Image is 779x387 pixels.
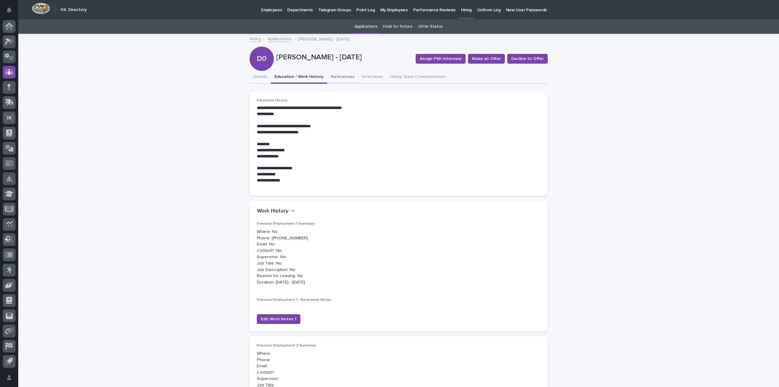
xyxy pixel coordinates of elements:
h2: 04. Directory [61,7,87,12]
span: Edit Work Notes 1 [261,316,296,322]
span: Assign PWI Interview [420,56,462,62]
button: Edit Work Notes 1 [257,314,300,324]
a: Applications [355,19,377,34]
span: Previous Employment 1 - Reference Notes [257,298,331,302]
button: Interviews [358,71,386,84]
a: Applications [267,35,292,42]
a: Hold for Future [383,19,412,34]
p: [PERSON_NAME] - [DATE] [298,35,350,42]
button: Notifications [3,4,16,16]
a: Hiring [250,35,261,42]
span: Make an Offer [472,56,501,62]
button: Decline to Offer [507,54,548,64]
button: Details [250,71,271,84]
span: Previous Employment 1 Summary [257,222,315,226]
p: [PERSON_NAME] - [DATE] [276,53,411,62]
div: D0 [250,30,274,63]
button: Make an Offer [468,54,505,64]
button: References [327,71,358,84]
div: Notifications [8,7,16,17]
img: Workspace Logo [32,3,50,14]
button: Assign PWI Interview [416,54,466,64]
p: Where: No Phone: [PHONE_NUMBER] Email: No Contact?: No Supervisor: No Job Title: No Job Descripti... [257,229,540,286]
h2: Work History [257,208,288,215]
button: Hiring Team Communication [386,71,449,84]
span: Decline to Offer [511,56,544,62]
button: Education / Work History [271,71,327,84]
a: Offer Status [418,19,443,34]
button: Work History [257,208,295,215]
span: Previous Employment 2 Summary [257,344,316,347]
span: Education History [257,99,288,102]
